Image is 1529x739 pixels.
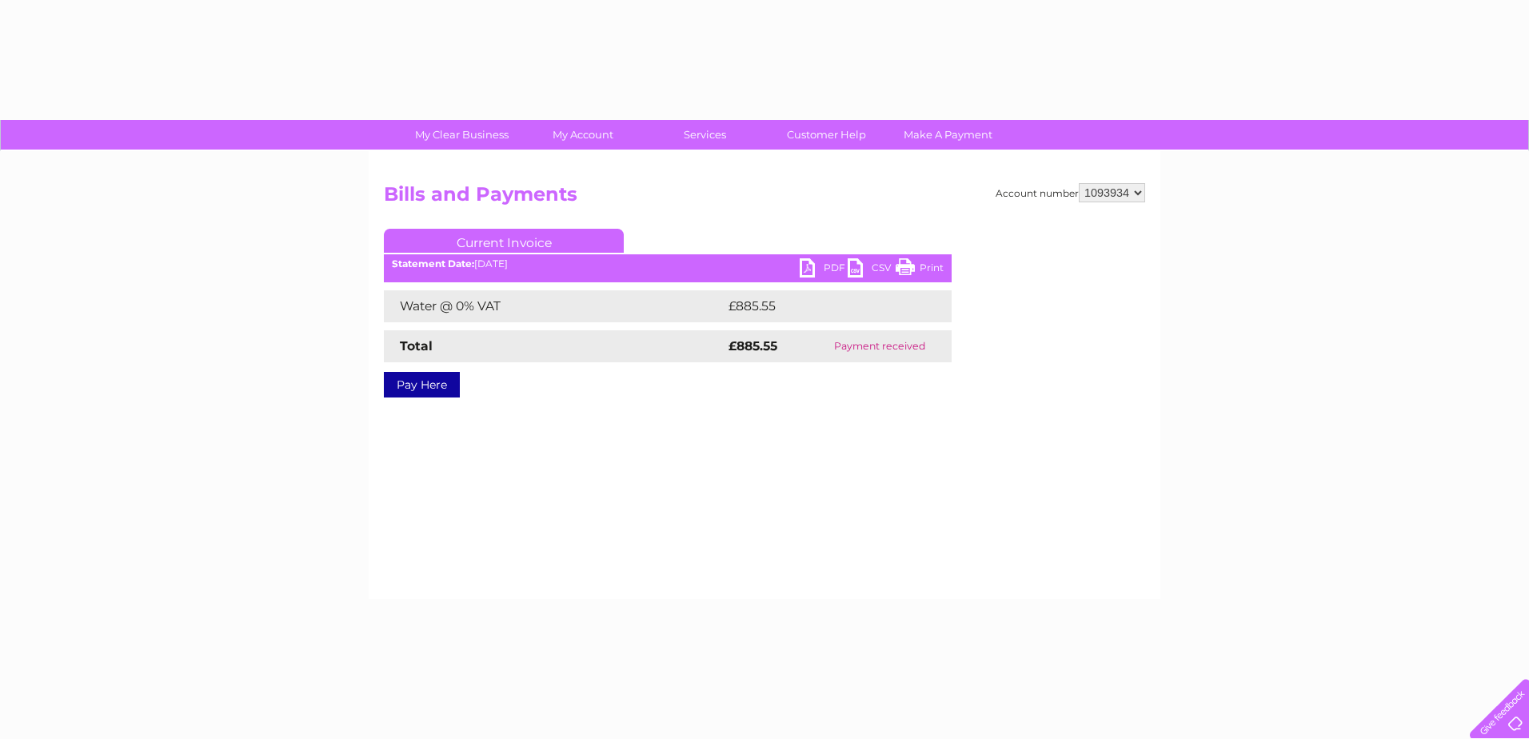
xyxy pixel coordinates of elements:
td: Payment received [807,330,952,362]
a: Customer Help [761,120,892,150]
a: Pay Here [384,372,460,397]
a: Make A Payment [882,120,1014,150]
div: Account number [996,183,1145,202]
h2: Bills and Payments [384,183,1145,214]
a: PDF [800,258,848,282]
a: CSV [848,258,896,282]
td: Water @ 0% VAT [384,290,725,322]
div: [DATE] [384,258,952,270]
a: Print [896,258,944,282]
a: My Account [517,120,649,150]
b: Statement Date: [392,258,474,270]
a: My Clear Business [396,120,528,150]
a: Services [639,120,771,150]
td: £885.55 [725,290,923,322]
strong: Total [400,338,433,354]
a: Current Invoice [384,229,624,253]
strong: £885.55 [729,338,777,354]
